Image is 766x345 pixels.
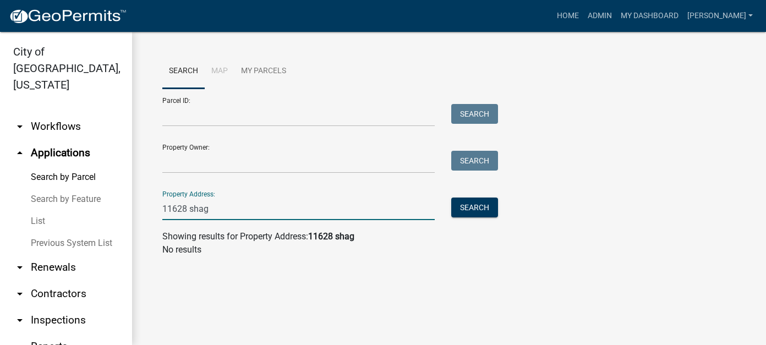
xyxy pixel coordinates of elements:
a: Home [552,6,583,26]
button: Search [451,198,498,217]
div: Showing results for Property Address: [162,230,736,243]
i: arrow_drop_down [13,314,26,327]
a: Admin [583,6,616,26]
strong: 11628 shag [308,231,354,242]
a: [PERSON_NAME] [683,6,757,26]
a: My Parcels [234,54,293,89]
p: No results [162,243,736,256]
i: arrow_drop_up [13,146,26,160]
i: arrow_drop_down [13,287,26,300]
a: My Dashboard [616,6,683,26]
i: arrow_drop_down [13,120,26,133]
i: arrow_drop_down [13,261,26,274]
a: Search [162,54,205,89]
button: Search [451,104,498,124]
button: Search [451,151,498,171]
